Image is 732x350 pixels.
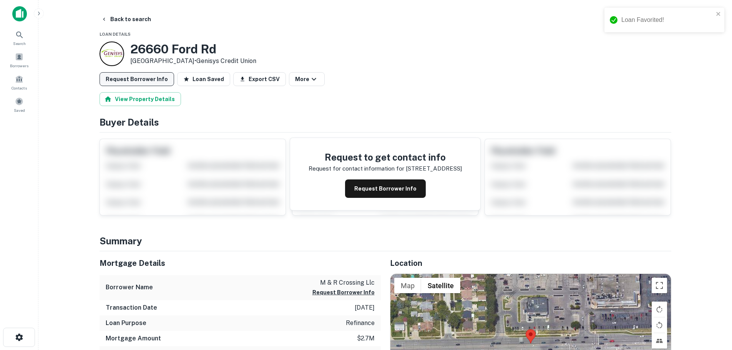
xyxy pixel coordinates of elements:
button: Request Borrower Info [312,288,375,297]
button: Request Borrower Info [345,179,426,198]
img: capitalize-icon.png [12,6,27,22]
h6: Borrower Name [106,283,153,292]
a: Contacts [2,72,36,93]
span: Search [13,40,26,46]
button: More [289,72,325,86]
button: Request Borrower Info [100,72,174,86]
a: Search [2,27,36,48]
p: $2.7m [357,334,375,343]
p: Request for contact information for [309,164,404,173]
button: Back to search [98,12,154,26]
button: Export CSV [233,72,286,86]
p: [GEOGRAPHIC_DATA] • [130,56,256,66]
span: Borrowers [10,63,28,69]
h5: Mortgage Details [100,257,381,269]
h4: Request to get contact info [309,150,462,164]
div: Loan Favorited! [621,15,714,25]
h3: 26660 Ford Rd [130,42,256,56]
h6: Transaction Date [106,303,157,312]
a: Genisys Credit Union [196,57,256,65]
p: refinance [346,318,375,328]
button: Tilt map [652,333,667,348]
h6: Mortgage Amount [106,334,161,343]
p: m & r crossing llc [312,278,375,287]
button: Rotate map clockwise [652,302,667,317]
span: Loan Details [100,32,131,36]
a: Saved [2,94,36,115]
button: Show street map [394,278,421,293]
p: [STREET_ADDRESS] [406,164,462,173]
iframe: Chat Widget [694,289,732,325]
button: Rotate map counterclockwise [652,317,667,333]
button: Show satellite imagery [421,278,460,293]
h4: Buyer Details [100,115,671,129]
button: View Property Details [100,92,181,106]
p: [DATE] [355,303,375,312]
a: Borrowers [2,50,36,70]
h5: Location [390,257,671,269]
span: Saved [14,107,25,113]
span: Contacts [12,85,27,91]
button: close [716,11,721,18]
button: Toggle fullscreen view [652,278,667,293]
button: Loan Saved [177,72,230,86]
h4: Summary [100,234,671,248]
h6: Loan Purpose [106,318,146,328]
